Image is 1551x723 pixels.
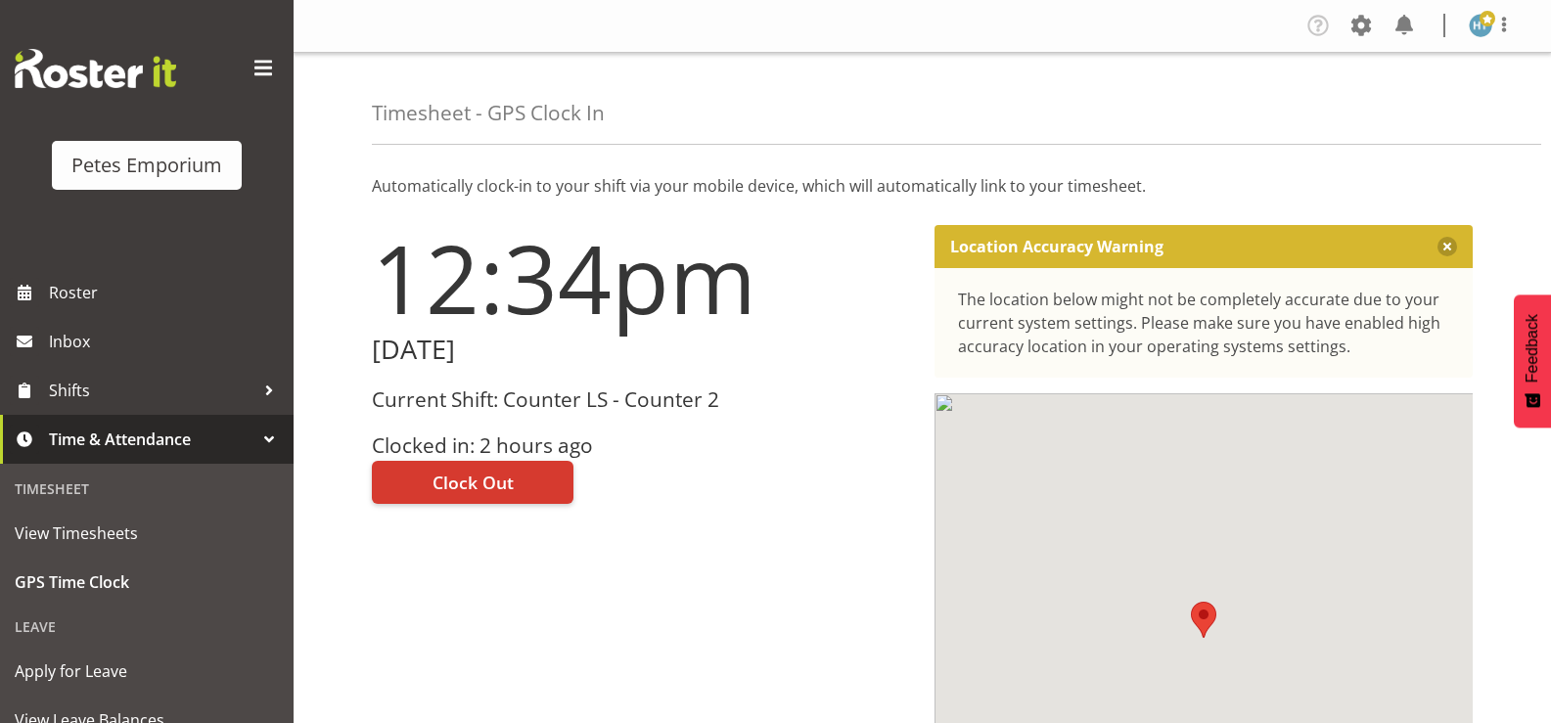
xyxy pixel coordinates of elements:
[5,469,289,509] div: Timesheet
[372,434,911,457] h3: Clocked in: 2 hours ago
[49,376,254,405] span: Shifts
[372,225,911,331] h1: 12:34pm
[5,509,289,558] a: View Timesheets
[1514,294,1551,428] button: Feedback - Show survey
[372,388,911,411] h3: Current Shift: Counter LS - Counter 2
[372,174,1473,198] p: Automatically clock-in to your shift via your mobile device, which will automatically link to you...
[71,151,222,180] div: Petes Emporium
[49,327,284,356] span: Inbox
[15,49,176,88] img: Rosterit website logo
[5,647,289,696] a: Apply for Leave
[1524,314,1541,383] span: Feedback
[15,656,279,686] span: Apply for Leave
[5,558,289,607] a: GPS Time Clock
[49,278,284,307] span: Roster
[15,519,279,548] span: View Timesheets
[15,567,279,597] span: GPS Time Clock
[958,288,1450,358] div: The location below might not be completely accurate due to your current system settings. Please m...
[372,461,573,504] button: Clock Out
[5,607,289,647] div: Leave
[372,335,911,365] h2: [DATE]
[433,470,514,495] span: Clock Out
[950,237,1163,256] p: Location Accuracy Warning
[372,102,605,124] h4: Timesheet - GPS Clock In
[49,425,254,454] span: Time & Attendance
[1469,14,1492,37] img: helena-tomlin701.jpg
[1437,237,1457,256] button: Close message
